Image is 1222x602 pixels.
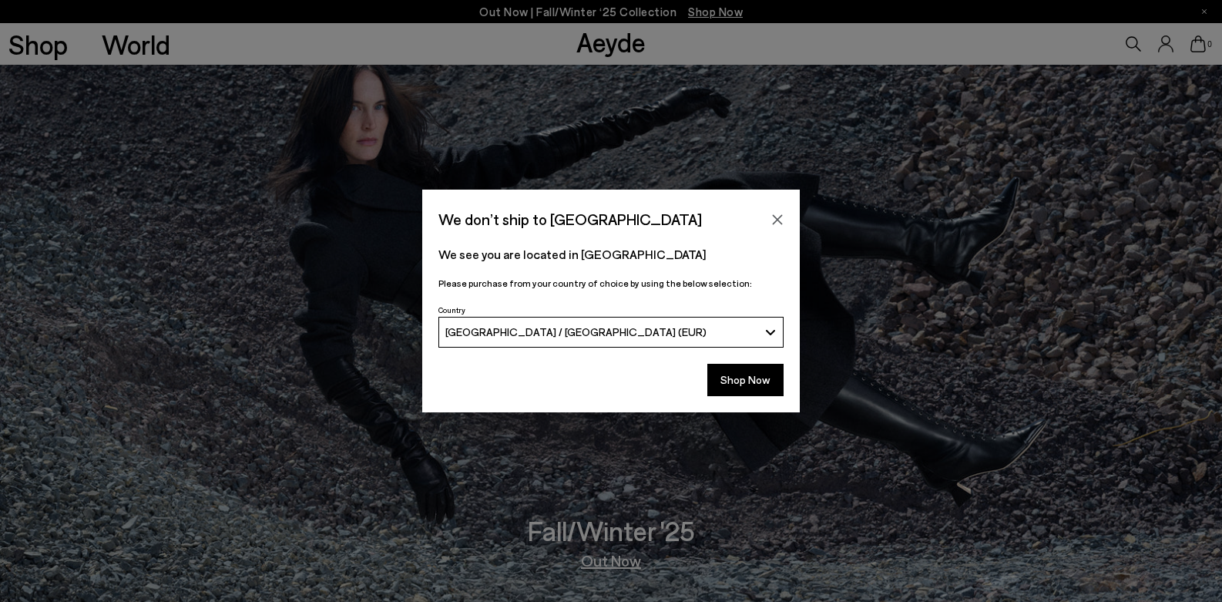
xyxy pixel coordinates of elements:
span: We don’t ship to [GEOGRAPHIC_DATA] [438,206,702,233]
button: Close [766,208,789,231]
span: Country [438,305,465,314]
p: Please purchase from your country of choice by using the below selection: [438,276,784,291]
button: Shop Now [707,364,784,396]
span: [GEOGRAPHIC_DATA] / [GEOGRAPHIC_DATA] (EUR) [445,325,707,338]
p: We see you are located in [GEOGRAPHIC_DATA] [438,245,784,264]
